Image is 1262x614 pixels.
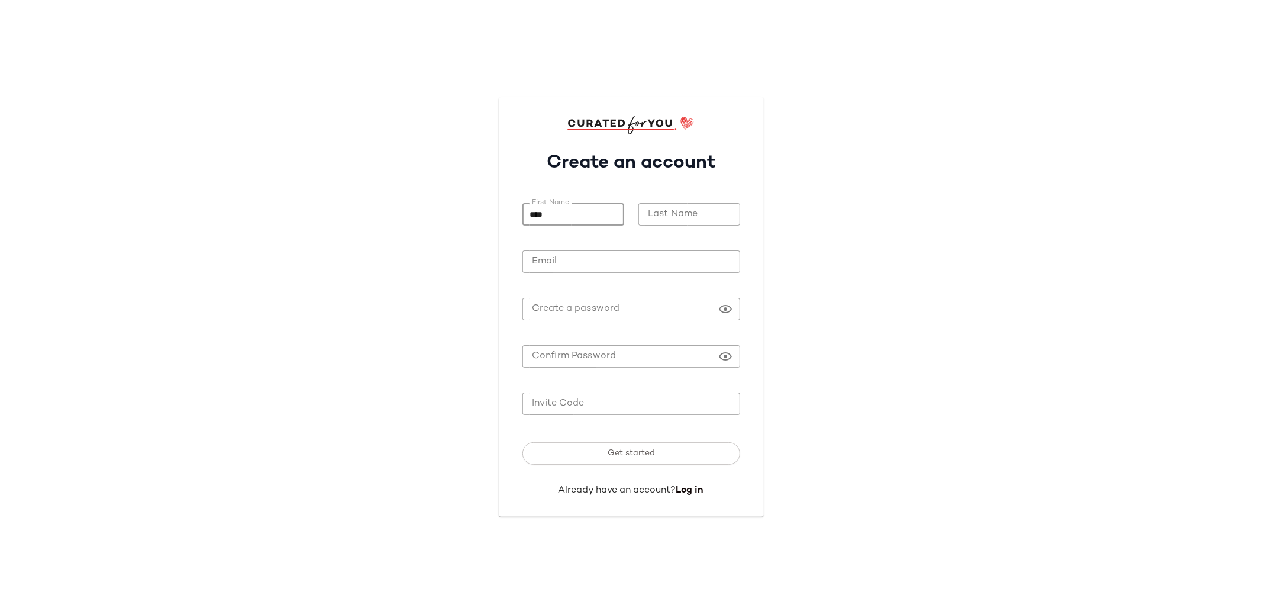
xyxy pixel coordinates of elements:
span: Already have an account? [559,486,676,496]
img: cfy_login_logo.DGdB1djN.svg [567,116,695,134]
button: Get started [522,442,740,465]
a: Log in [676,486,704,496]
span: Get started [607,449,655,458]
h1: Create an account [522,134,740,184]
